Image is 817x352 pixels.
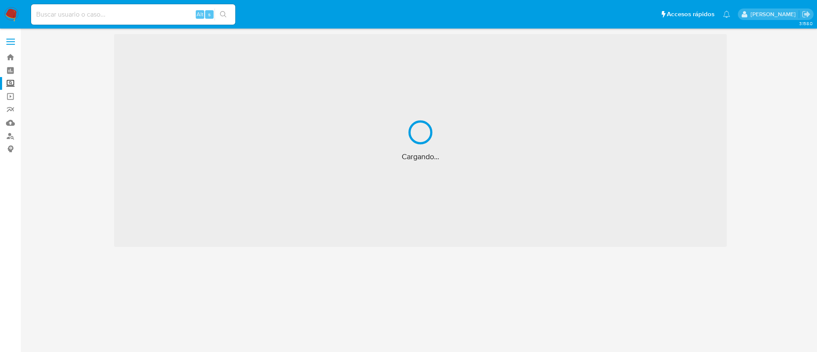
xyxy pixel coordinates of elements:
[751,10,799,18] p: alicia.aldreteperez@mercadolibre.com.mx
[208,10,211,18] span: s
[402,152,439,162] span: Cargando...
[802,10,811,19] a: Salir
[31,9,235,20] input: Buscar usuario o caso...
[667,10,714,19] span: Accesos rápidos
[723,11,730,18] a: Notificaciones
[214,9,232,20] button: search-icon
[197,10,203,18] span: Alt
